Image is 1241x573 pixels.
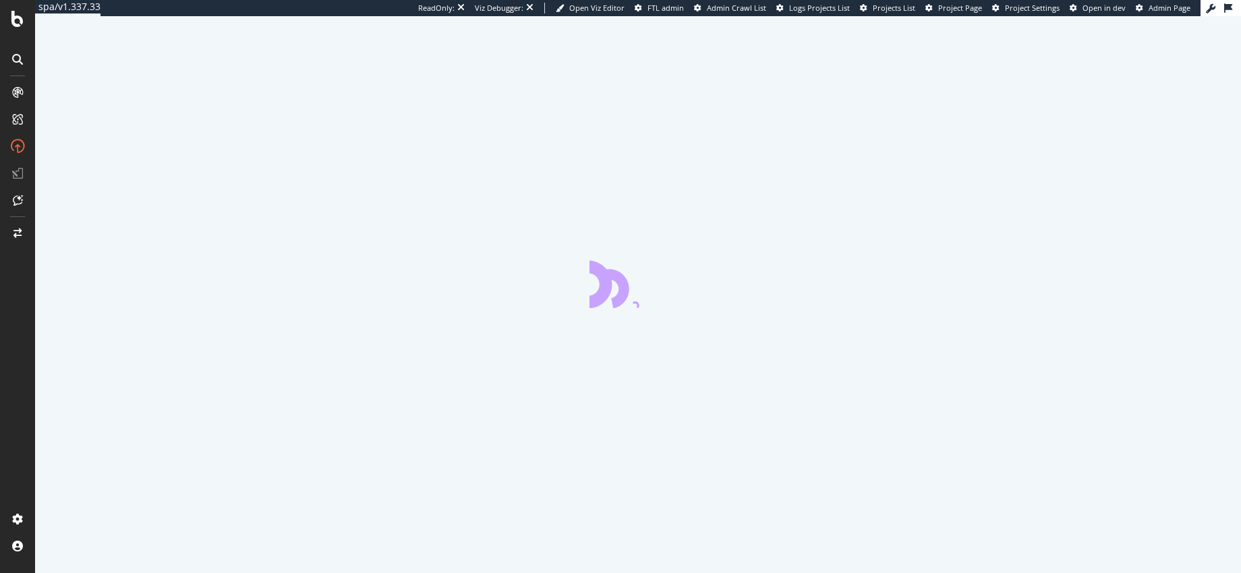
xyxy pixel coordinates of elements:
div: animation [589,260,687,308]
a: Logs Projects List [776,3,850,13]
a: FTL admin [635,3,684,13]
a: Admin Crawl List [694,3,766,13]
a: Project Page [925,3,982,13]
span: Admin Page [1149,3,1190,13]
span: Project Page [938,3,982,13]
a: Open in dev [1070,3,1126,13]
span: Projects List [873,3,915,13]
div: ReadOnly: [418,3,455,13]
span: Project Settings [1005,3,1060,13]
a: Project Settings [992,3,1060,13]
a: Admin Page [1136,3,1190,13]
a: Open Viz Editor [556,3,625,13]
a: Projects List [860,3,915,13]
span: FTL admin [647,3,684,13]
span: Open in dev [1083,3,1126,13]
span: Open Viz Editor [569,3,625,13]
span: Admin Crawl List [707,3,766,13]
span: Logs Projects List [789,3,850,13]
div: Viz Debugger: [475,3,523,13]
